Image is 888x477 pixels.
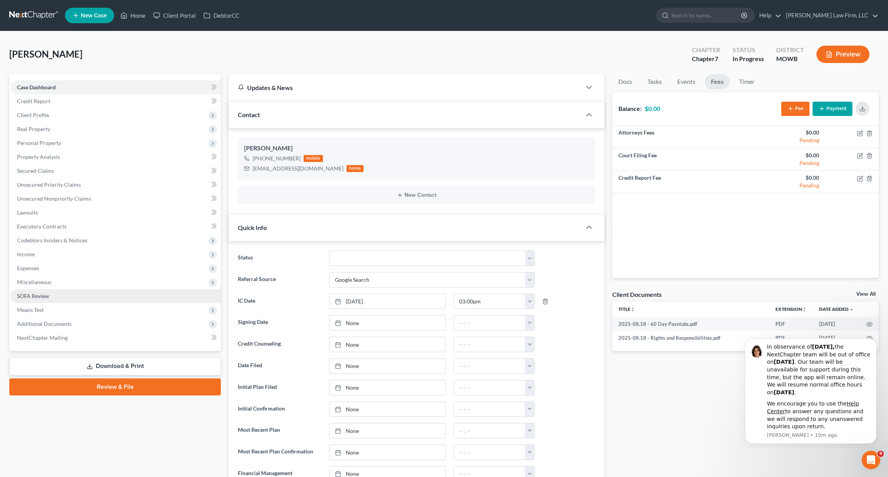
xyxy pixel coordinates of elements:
[454,294,525,309] input: -- : --
[816,46,869,63] button: Preview
[116,9,149,22] a: Home
[234,402,325,417] label: Initial Confirmation
[17,181,81,188] span: Unsecured Priority Claims
[11,289,221,303] a: SOFA Review
[330,423,445,438] a: None
[612,331,769,345] td: 2025-08.18 - Rights and Responsibilities.pdf
[238,224,267,231] span: Quick Info
[671,8,742,22] input: Search by name...
[856,291,876,297] a: View All
[752,159,820,167] div: Pending
[17,320,72,327] span: Additional Documents
[17,98,50,104] span: Credit Report
[715,55,718,62] span: 7
[244,192,589,198] button: New Contact
[11,206,221,220] a: Lawsuits
[849,307,854,312] i: expand_more
[17,293,49,299] span: SOFA Review
[813,102,852,116] button: Payment
[752,174,820,182] div: $0.00
[692,55,720,63] div: Chapter
[17,167,54,174] span: Secured Claims
[330,380,445,395] a: None
[253,165,343,172] div: [EMAIL_ADDRESS][DOMAIN_NAME]
[17,195,91,202] span: Unsecured Nonpriority Claims
[11,331,221,345] a: NextChapter Mailing
[781,102,809,116] button: Fee
[755,9,781,22] a: Help
[641,74,668,89] a: Tasks
[11,150,221,164] a: Property Analysis
[454,402,525,417] input: -- : --
[81,13,107,19] span: New Case
[705,74,730,89] a: Fees
[17,223,67,230] span: Executory Contracts
[692,46,720,55] div: Chapter
[234,272,325,288] label: Referral Source
[253,155,301,162] div: [PHONE_NUMBER]
[17,265,39,271] span: Expenses
[234,315,325,330] label: Signing Date
[454,359,525,373] input: -- : --
[733,55,764,63] div: In Progress
[776,55,804,63] div: MOWB
[752,129,820,136] div: $0.00
[752,182,820,189] div: Pending
[347,165,364,172] div: home
[17,237,87,244] span: Codebtors Insiders & Notices
[454,445,525,460] input: -- : --
[645,105,660,112] strong: $0.00
[618,105,642,112] strong: Balance:
[304,155,323,162] div: mobile
[9,357,221,375] a: Download & Print
[11,192,221,206] a: Unsecured Nonpriority Claims
[454,423,525,438] input: -- : --
[17,126,50,132] span: Real Property
[733,74,761,89] a: Timer
[330,445,445,460] a: None
[9,378,221,395] a: Review & File
[238,83,572,92] div: Updates & News
[612,290,662,298] div: Client Documents
[330,359,445,373] a: None
[17,307,44,313] span: Means Test
[234,337,325,352] label: Credit Counseling
[17,251,35,257] span: Income
[862,451,880,469] iframe: Intercom live chat
[17,209,38,216] span: Lawsuits
[330,337,445,352] a: None
[878,451,884,457] span: 9
[17,279,51,285] span: Miscellaneous
[454,315,525,330] input: -- : --
[612,74,638,89] a: Docs
[17,140,61,146] span: Personal Property
[234,423,325,438] label: Most Recent Plan
[200,9,243,22] a: DebtorCC
[618,306,635,312] a: Titleunfold_more
[11,178,221,192] a: Unsecured Priority Claims
[752,152,820,159] div: $0.00
[813,317,860,331] td: [DATE]
[782,9,878,22] a: [PERSON_NAME] Law Firm, LLC
[11,80,221,94] a: Case Dashboard
[11,94,221,108] a: Credit Report
[11,164,221,178] a: Secured Claims
[612,317,769,331] td: 2025-08.18 - 60 Day Paystubs.pdf
[11,220,221,233] a: Executory Contracts
[330,294,445,309] a: [DATE]
[802,307,807,312] i: unfold_more
[17,334,68,341] span: NextChapter Mailing
[775,306,807,312] a: Extensionunfold_more
[769,317,813,331] td: PDF
[630,307,635,312] i: unfold_more
[17,84,56,90] span: Case Dashboard
[733,46,764,55] div: Status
